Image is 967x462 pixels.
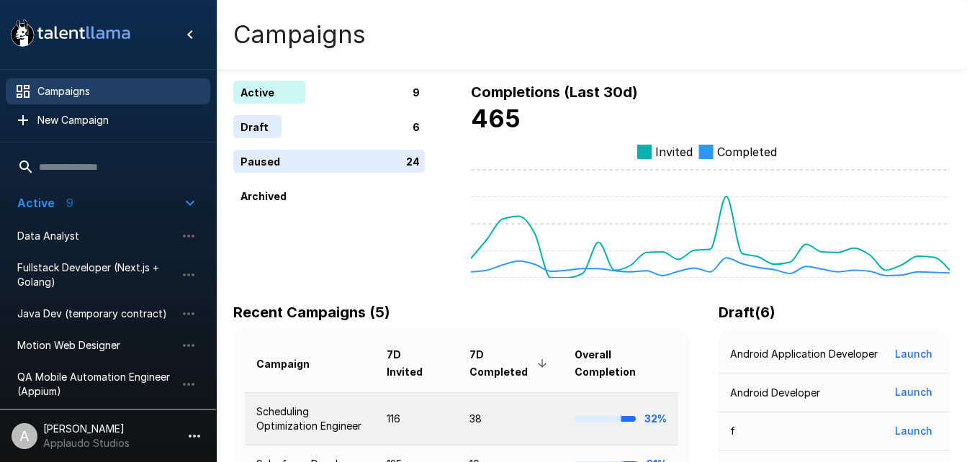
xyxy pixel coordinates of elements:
[375,392,458,445] td: 116
[406,154,420,169] p: 24
[458,392,563,445] td: 38
[730,347,878,361] p: Android Application Developer
[469,346,552,381] span: 7D Completed
[730,424,735,438] p: f
[413,85,420,100] p: 9
[644,412,667,425] b: 32%
[245,392,375,445] td: Scheduling Optimization Engineer
[233,19,366,50] h4: Campaigns
[730,386,820,400] p: Android Developer
[413,119,420,135] p: 6
[233,304,390,321] b: Recent Campaigns (5)
[471,83,638,101] b: Completions (Last 30d)
[387,346,446,381] span: 7D Invited
[719,304,775,321] b: Draft ( 6 )
[889,341,938,368] button: Launch
[256,355,328,373] span: Campaign
[889,379,938,406] button: Launch
[889,418,938,445] button: Launch
[575,346,667,381] span: Overall Completion
[471,104,521,133] b: 465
